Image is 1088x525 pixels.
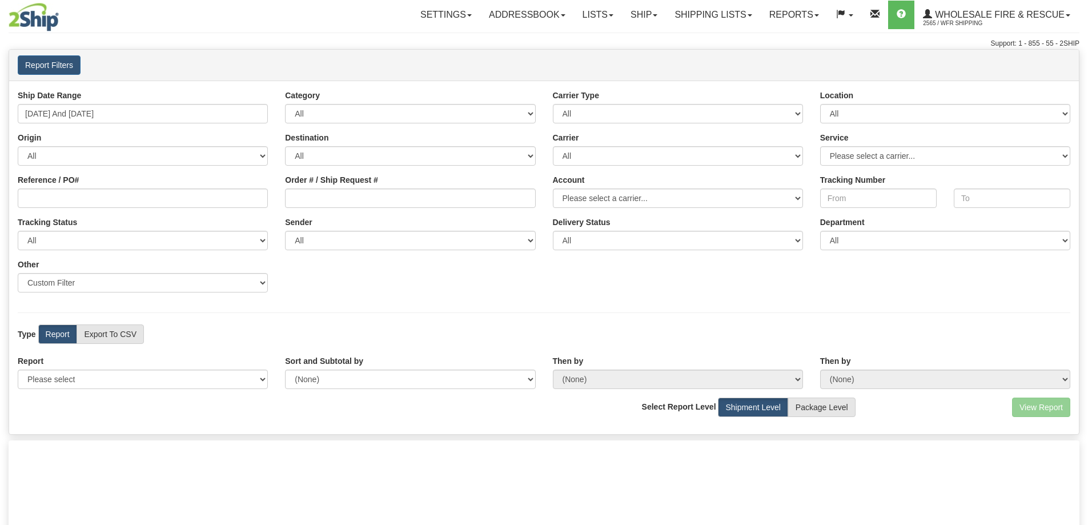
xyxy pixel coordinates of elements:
[820,132,849,143] label: Service
[553,355,584,367] label: Then by
[553,90,599,101] label: Carrier Type
[574,1,622,29] a: Lists
[77,324,144,344] label: Export To CSV
[285,132,328,143] label: Destination
[666,1,760,29] a: Shipping lists
[820,90,853,101] label: Location
[18,174,79,186] label: Reference / PO#
[820,189,937,208] input: From
[718,398,788,417] label: Shipment Level
[285,174,378,186] label: Order # / Ship Request #
[553,174,585,186] label: Account
[285,90,320,101] label: Category
[761,1,828,29] a: Reports
[480,1,574,29] a: Addressbook
[788,398,856,417] label: Package Level
[18,217,77,228] label: Tracking Status
[642,401,716,412] label: Select Report Level
[9,39,1079,49] div: Support: 1 - 855 - 55 - 2SHIP
[18,259,39,270] label: Other
[18,90,81,101] label: Ship Date Range
[820,355,851,367] label: Then by
[1012,398,1070,417] button: View Report
[932,10,1065,19] span: WHOLESALE FIRE & RESCUE
[622,1,666,29] a: Ship
[923,18,1009,29] span: 2565 / WFR Shipping
[18,132,41,143] label: Origin
[914,1,1079,29] a: WHOLESALE FIRE & RESCUE 2565 / WFR Shipping
[38,324,77,344] label: Report
[285,355,363,367] label: Sort and Subtotal by
[553,132,579,143] label: Carrier
[285,217,312,228] label: Sender
[412,1,480,29] a: Settings
[18,355,43,367] label: Report
[553,217,611,228] label: Please ensure data set in report has been RECENTLY tracked from your Shipment History
[18,55,81,75] button: Report Filters
[553,231,803,250] select: Please ensure data set in report has been RECENTLY tracked from your Shipment History
[820,174,885,186] label: Tracking Number
[820,217,865,228] label: Department
[9,3,59,31] img: logo2565.jpg
[1062,204,1087,320] iframe: chat widget
[18,328,36,340] label: Type
[954,189,1070,208] input: To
